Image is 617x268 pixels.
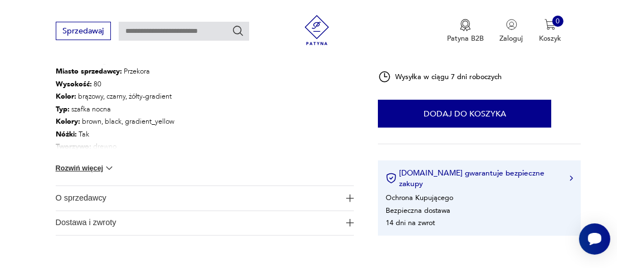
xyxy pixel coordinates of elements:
b: Nóżki : [56,129,77,139]
b: Tworzywo : [56,142,91,152]
p: Patyna B2B [447,33,484,43]
p: Przekora [56,65,174,78]
b: Kolory : [56,116,80,126]
b: Wysokość : [56,79,92,89]
img: chevron down [104,163,115,174]
iframe: Smartsupp widget button [579,223,610,255]
button: Ikona plusaO sprzedawcy [56,186,354,210]
img: Ikona medalu [460,19,471,31]
b: Typ : [56,104,70,114]
button: Dodaj do koszyka [378,100,551,128]
img: Ikona plusa [346,219,354,227]
img: Ikona koszyka [545,19,556,30]
div: 0 [552,16,563,27]
img: Ikonka użytkownika [506,19,517,30]
button: Ikona plusaDostawa i zwroty [56,211,354,235]
p: Tak [56,128,174,140]
p: szafka nocna [56,103,174,115]
p: Koszyk [539,33,561,43]
img: Ikona plusa [346,194,354,202]
button: 0Koszyk [539,19,561,43]
a: Ikona medaluPatyna B2B [447,19,484,43]
span: Dostawa i zwroty [56,211,341,235]
p: brązowy, czarny, żółty-gradient [56,90,174,103]
p: drewno [56,140,174,153]
button: Zaloguj [500,19,523,43]
button: Sprzedawaj [56,22,111,40]
button: [DOMAIN_NAME] gwarantuje bezpieczne zakupy [386,168,573,189]
img: Ikona strzałki w prawo [570,176,573,182]
button: Patyna B2B [447,19,484,43]
button: Szukaj [232,25,244,37]
div: Wysyłka w ciągu 7 dni roboczych [378,71,502,84]
img: Ikona certyfikatu [386,173,397,184]
b: Kolor: [56,91,76,101]
p: brown, black, gradient_yellow [56,115,174,128]
button: Rozwiń więcej [56,163,115,174]
li: Bezpieczna dostawa [386,206,450,216]
p: 80 [56,77,174,90]
li: Ochrona Kupującego [386,193,453,203]
span: O sprzedawcy [56,186,341,210]
img: Patyna - sklep z meblami i dekoracjami vintage [298,15,336,45]
b: Miasto sprzedawcy : [56,66,122,76]
li: 14 dni na zwrot [386,218,435,228]
a: Sprzedawaj [56,28,111,35]
p: Zaloguj [500,33,523,43]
